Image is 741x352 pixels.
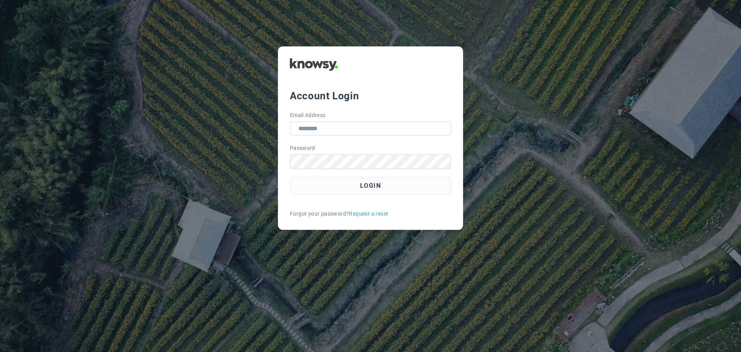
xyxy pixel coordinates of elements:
[290,210,451,218] div: Forgot your password?
[290,111,326,119] label: Email Address
[290,144,315,152] label: Password
[290,177,451,194] button: Login
[290,89,451,103] div: Account Login
[349,210,388,218] a: Request a reset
